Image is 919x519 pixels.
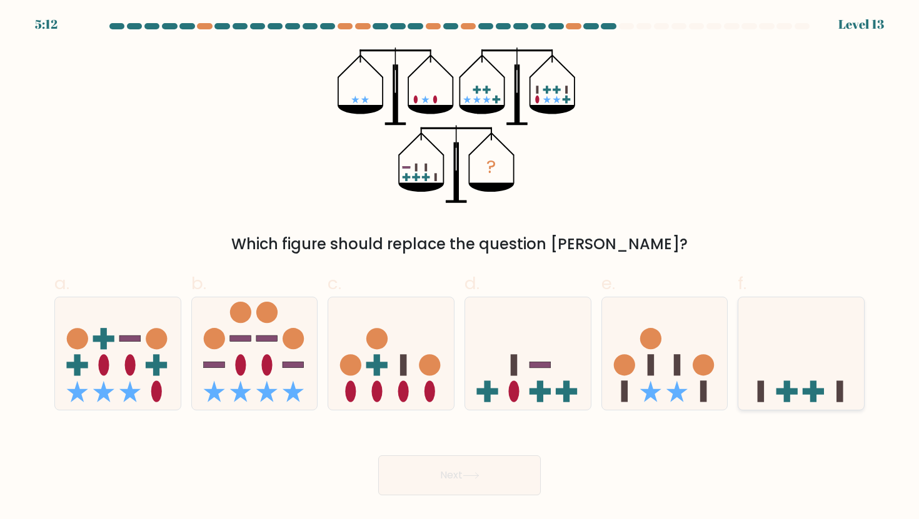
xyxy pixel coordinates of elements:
div: Which figure should replace the question [PERSON_NAME]? [62,233,857,255]
span: b. [191,271,206,295]
div: 5:12 [35,15,58,34]
tspan: ? [487,154,496,180]
button: Next [378,455,541,495]
span: f. [738,271,746,295]
span: e. [601,271,615,295]
span: c. [328,271,341,295]
div: Level 13 [838,15,884,34]
span: a. [54,271,69,295]
span: d. [465,271,480,295]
